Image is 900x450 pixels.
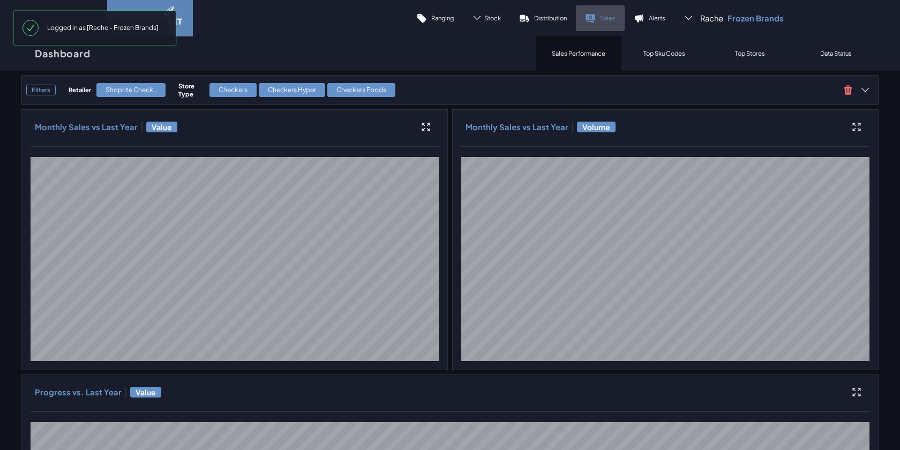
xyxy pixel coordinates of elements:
[735,49,765,57] p: Top Stores
[576,5,625,31] a: Sales
[577,122,616,132] span: Volume
[118,6,182,30] img: image
[39,19,167,36] span: Logged in as [Rache - Frozen Brands]
[407,5,463,31] a: Ranging
[35,387,122,397] h3: Progress vs. Last Year
[466,122,568,132] h3: Monthly Sales vs Last Year
[727,13,784,24] p: Frozen Brands
[35,122,138,132] h3: Monthly Sales vs Last Year
[600,14,616,22] p: Sales
[552,49,605,57] p: Sales Performance
[510,5,576,31] a: Distribution
[26,85,56,95] h3: Filters
[209,83,257,97] div: Checkers
[69,86,91,94] h4: Retailer
[625,5,674,31] a: Alerts
[327,83,395,97] div: Checkers Foods
[649,14,665,22] p: Alerts
[431,14,454,22] p: Ranging
[21,36,104,71] a: Dashboard
[146,122,177,132] span: Value
[96,83,166,97] div: Shoprite Check..
[130,387,161,397] span: Value
[259,83,325,97] div: Checkers Hyper
[484,14,501,22] span: Stock
[534,14,567,22] p: Distribution
[700,13,723,24] span: Rache
[820,49,852,57] p: Data Status
[178,82,204,98] h4: Store Type
[643,49,685,57] p: Top Sku Codes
